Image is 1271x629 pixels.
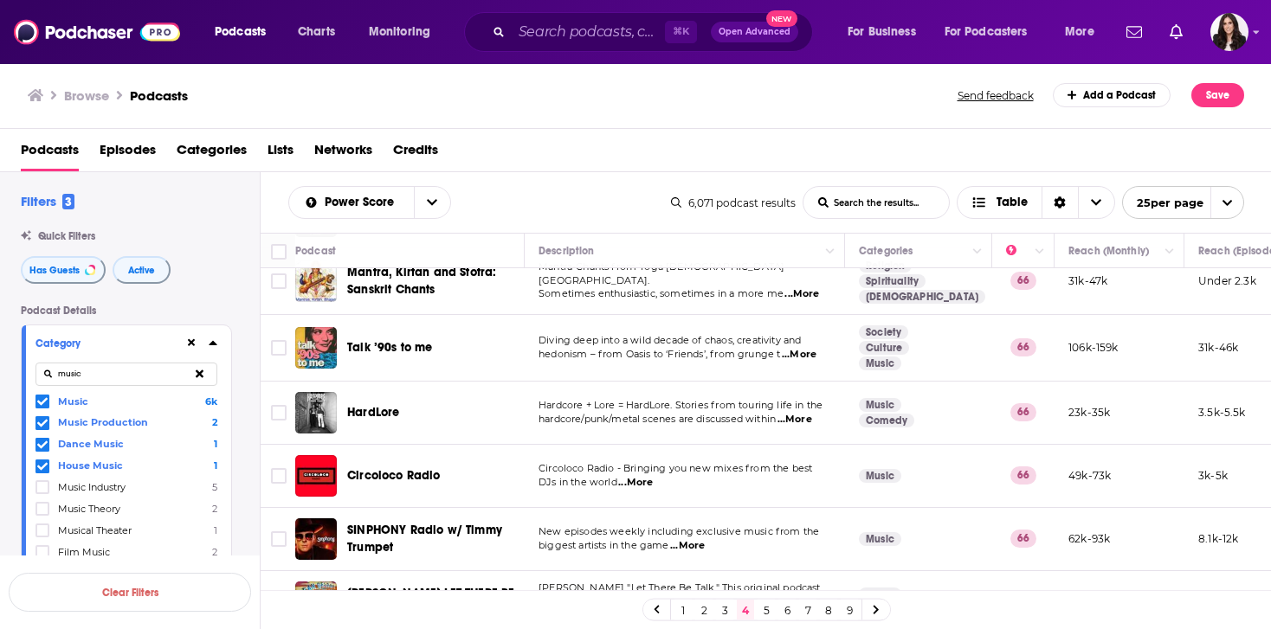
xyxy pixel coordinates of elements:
[1010,272,1036,289] p: 66
[952,88,1039,103] button: Send feedback
[1010,338,1036,356] p: 66
[957,186,1115,219] button: Choose View
[719,28,790,36] span: Open Advanced
[347,586,514,618] span: [PERSON_NAME] LET THERE BE TALK
[859,587,901,601] a: Music
[539,260,784,286] span: Mantra-Chants from Yoga [DEMOGRAPHIC_DATA] [GEOGRAPHIC_DATA].
[859,469,901,483] a: Music
[539,581,821,607] span: [PERSON_NAME] "Let There Be Talk." This original podcast is a
[848,20,916,44] span: For Business
[295,241,336,261] div: Podcast
[347,468,441,483] span: Circoloco Radio
[58,395,88,408] span: Music
[1068,241,1149,261] div: Reach (Monthly)
[295,455,337,497] img: Circoloco Radio
[271,405,287,420] span: Toggle select row
[539,399,823,411] span: Hardcore + Lore = HardLore. Stories from touring life in the
[820,241,841,262] button: Column Actions
[674,600,692,620] a: 1
[38,230,95,242] span: Quick Filters
[618,476,653,490] span: ...More
[100,136,156,171] a: Episodes
[1210,13,1248,51] button: Show profile menu
[35,332,184,354] button: Category
[512,18,665,46] input: Search podcasts, credits, & more...
[58,481,126,493] span: Music Industry
[268,136,294,171] a: Lists
[945,20,1028,44] span: For Podcasters
[298,20,335,44] span: Charts
[212,546,217,558] span: 2
[671,196,796,209] div: 6,071 podcast results
[859,274,926,288] a: Spirituality
[539,334,801,346] span: Diving deep into a wild decade of chaos, creativity and
[214,438,217,450] span: 1
[295,260,337,302] img: Mantra, Kirtan and Stotra: Sanskrit Chants
[1042,187,1078,218] div: Sort Direction
[1119,17,1149,47] a: Show notifications dropdown
[35,337,173,350] div: Category
[1006,241,1030,261] div: Power Score
[287,18,345,46] a: Charts
[859,341,909,355] a: Culture
[859,356,901,370] a: Music
[1053,83,1171,107] a: Add a Podcast
[347,522,519,556] a: SINPHONY Radio w/ Timmy Trumpet
[130,87,188,104] a: Podcasts
[665,21,697,43] span: ⌘ K
[347,339,433,356] a: Talk ’90s to me
[414,187,450,218] button: open menu
[1163,17,1190,47] a: Show notifications dropdown
[9,573,251,612] button: Clear Filters
[288,186,451,219] h2: Choose List sort
[778,600,796,620] a: 6
[539,476,617,488] span: DJs in the world
[177,136,247,171] span: Categories
[271,468,287,484] span: Toggle select row
[836,18,938,46] button: open menu
[58,438,124,450] span: Dance Music
[1053,18,1116,46] button: open menu
[539,413,776,425] span: hardcore/punk/metal scenes are discussed within
[539,539,669,551] span: biggest artists in the game
[35,363,217,386] input: Search Category...
[314,136,372,171] a: Networks
[711,22,798,42] button: Open AdvancedNew
[271,273,287,289] span: Toggle select row
[1122,186,1244,219] button: open menu
[29,266,80,275] span: Has Guests
[21,136,79,171] span: Podcasts
[1068,273,1107,288] p: 31k-47k
[777,413,812,427] span: ...More
[205,395,217,408] span: 6k
[295,327,337,369] img: Talk ’90s to me
[21,256,106,284] button: Has Guests
[212,503,217,515] span: 2
[347,265,496,297] span: Mantra, Kirtan and Stotra: Sanskrit Chants
[347,523,502,555] span: SINPHONY Radio w/ Timmy Trumpet
[64,87,109,104] h3: Browse
[128,266,155,275] span: Active
[369,20,430,44] span: Monitoring
[289,196,414,209] button: open menu
[716,600,733,620] a: 3
[841,600,858,620] a: 9
[784,287,819,301] span: ...More
[1198,273,1256,288] p: Under 2.3k
[214,459,217,472] span: 1
[1198,340,1238,355] p: 31k-46k
[1010,466,1036,484] p: 66
[933,18,1053,46] button: open menu
[347,340,433,355] span: Talk ’90s to me
[295,518,337,560] a: SINPHONY Radio w/ Timmy Trumpet
[1065,20,1094,44] span: More
[14,16,180,48] img: Podchaser - Follow, Share and Rate Podcasts
[539,525,819,537] span: New episodes weekly including exclusive music from the
[1029,241,1050,262] button: Column Actions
